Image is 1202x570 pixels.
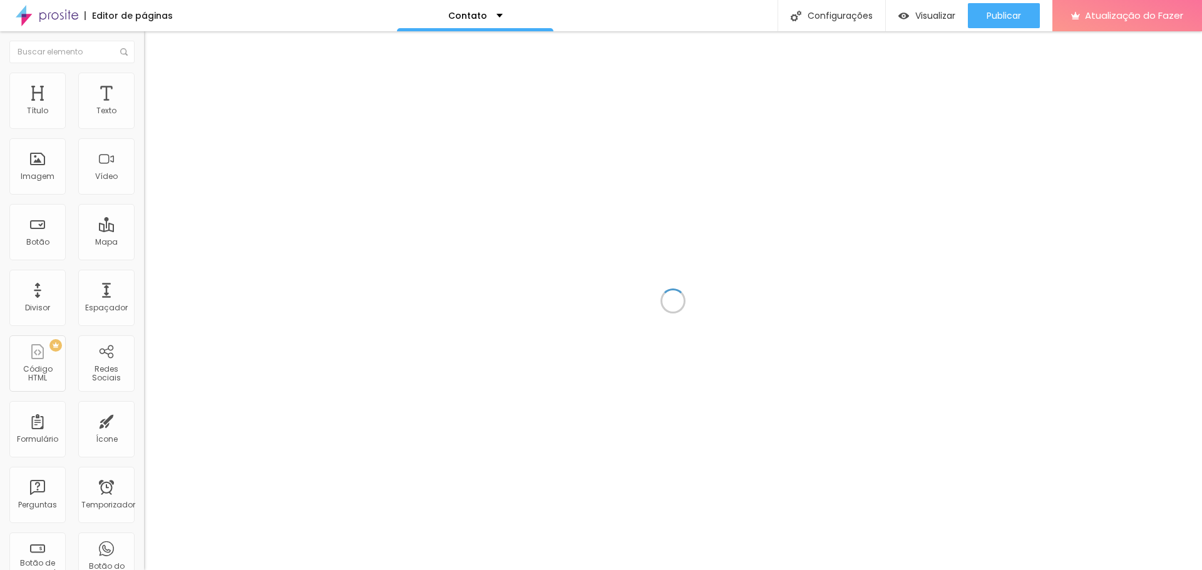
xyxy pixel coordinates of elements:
font: Atualização do Fazer [1085,9,1183,22]
img: Ícone [791,11,801,21]
font: Redes Sociais [92,364,121,383]
font: Vídeo [95,171,118,181]
font: Perguntas [18,499,57,510]
font: Título [27,105,48,116]
font: Formulário [17,434,58,444]
font: Imagem [21,171,54,181]
font: Ícone [96,434,118,444]
font: Mapa [95,237,118,247]
font: Publicar [987,9,1021,22]
font: Temporizador [81,499,135,510]
font: Texto [96,105,116,116]
p: Contato [448,11,487,20]
input: Buscar elemento [9,41,135,63]
font: Visualizar [915,9,955,22]
font: Botão [26,237,49,247]
button: Publicar [968,3,1040,28]
button: Visualizar [886,3,968,28]
img: view-1.svg [898,11,909,21]
font: Espaçador [85,302,128,313]
font: Editor de páginas [92,9,173,22]
font: Configurações [808,9,873,22]
font: Código HTML [23,364,53,383]
font: Divisor [25,302,50,313]
img: Ícone [120,48,128,56]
